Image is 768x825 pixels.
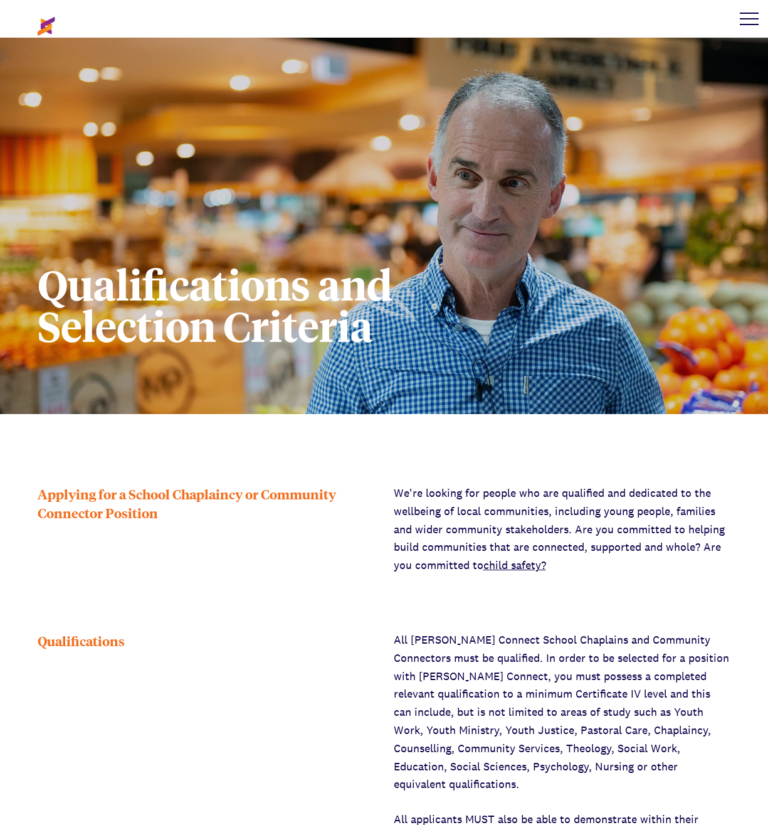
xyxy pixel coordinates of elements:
img: korus-connect%2F70fc4767-4e77-47d7-a16a-dd1598af5252_logo-reverse.svg [38,17,126,36]
a: child safety? [483,558,546,572]
p: We're looking for people who are qualified and dedicated to the wellbeing of local communities, i... [394,484,731,575]
p: All [PERSON_NAME] Connect School Chaplains and Community Connectors must be qualified. In order t... [394,631,731,794]
h1: Qualifications and Selection Criteria [38,263,552,346]
div: Applying for a School Chaplaincy or Community Connector Position [38,484,375,575]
